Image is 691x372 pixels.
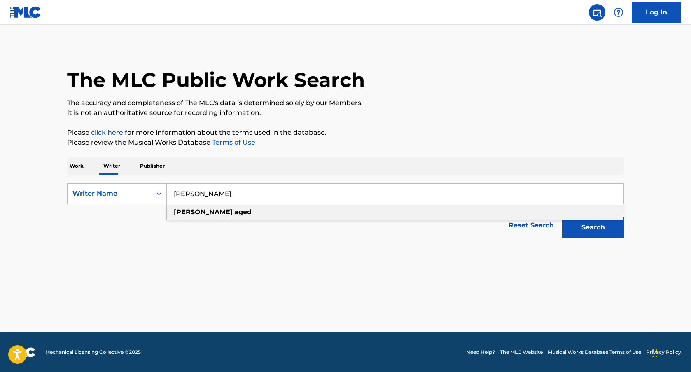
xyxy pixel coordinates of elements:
div: Widget de chat [650,332,691,372]
button: Search [562,217,624,238]
div: Help [610,4,627,21]
p: It is not an authoritative source for recording information. [67,108,624,118]
strong: [PERSON_NAME] [174,208,233,216]
a: Musical Works Database Terms of Use [548,349,641,356]
div: Writer Name [72,189,147,199]
img: search [592,7,602,17]
h1: The MLC Public Work Search [67,68,365,92]
span: Mechanical Licensing Collective © 2025 [45,349,141,356]
a: Need Help? [466,349,495,356]
p: The accuracy and completeness of The MLC's data is determined solely by our Members. [67,98,624,108]
img: logo [10,347,35,357]
p: Please review the Musical Works Database [67,138,624,147]
div: Glisser [652,341,657,365]
p: Work [67,157,86,175]
a: Log In [632,2,681,23]
p: Please for more information about the terms used in the database. [67,128,624,138]
p: Writer [101,157,123,175]
strong: aged [234,208,252,216]
form: Search Form [67,183,624,242]
iframe: Chat Widget [650,332,691,372]
p: Publisher [138,157,167,175]
a: Reset Search [504,216,558,234]
a: The MLC Website [500,349,543,356]
a: Terms of Use [210,138,255,146]
img: MLC Logo [10,6,42,18]
a: click here [91,129,123,136]
a: Privacy Policy [646,349,681,356]
img: help [614,7,623,17]
a: Public Search [589,4,605,21]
